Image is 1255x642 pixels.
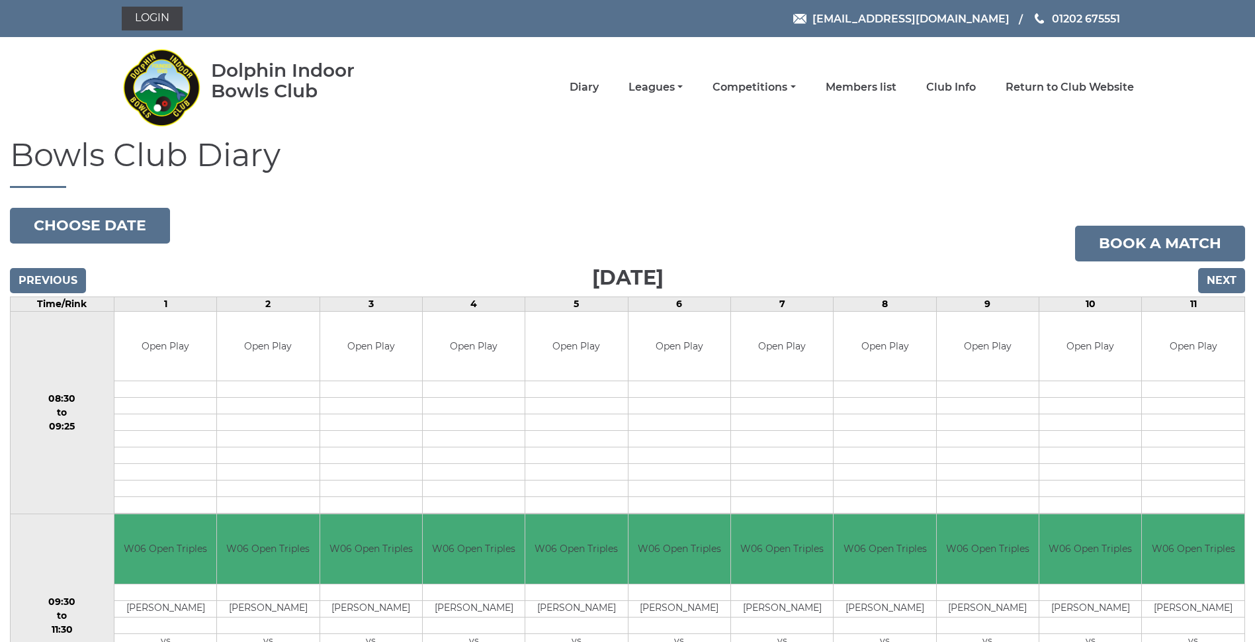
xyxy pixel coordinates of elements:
[834,600,935,617] td: [PERSON_NAME]
[834,312,935,381] td: Open Play
[217,600,319,617] td: [PERSON_NAME]
[525,514,627,584] td: W06 Open Triples
[937,600,1039,617] td: [PERSON_NAME]
[826,80,896,95] a: Members list
[114,297,216,311] td: 1
[1033,11,1120,27] a: Phone us 01202 675551
[1075,226,1245,261] a: Book a match
[114,514,216,584] td: W06 Open Triples
[10,268,86,293] input: Previous
[731,297,834,311] td: 7
[731,312,833,381] td: Open Play
[731,514,833,584] td: W06 Open Triples
[320,312,422,381] td: Open Play
[1142,514,1244,584] td: W06 Open Triples
[217,312,319,381] td: Open Play
[1039,600,1141,617] td: [PERSON_NAME]
[320,600,422,617] td: [PERSON_NAME]
[423,514,525,584] td: W06 Open Triples
[1039,312,1141,381] td: Open Play
[936,297,1039,311] td: 9
[926,80,976,95] a: Club Info
[1006,80,1134,95] a: Return to Club Website
[1198,268,1245,293] input: Next
[122,41,201,134] img: Dolphin Indoor Bowls Club
[1142,312,1244,381] td: Open Play
[320,297,422,311] td: 3
[628,312,730,381] td: Open Play
[628,297,730,311] td: 6
[628,514,730,584] td: W06 Open Triples
[628,80,683,95] a: Leagues
[1035,13,1044,24] img: Phone us
[731,600,833,617] td: [PERSON_NAME]
[937,312,1039,381] td: Open Play
[1142,297,1245,311] td: 11
[793,14,806,24] img: Email
[422,297,525,311] td: 4
[122,7,183,30] a: Login
[1142,600,1244,617] td: [PERSON_NAME]
[793,11,1010,27] a: Email [EMAIL_ADDRESS][DOMAIN_NAME]
[217,297,320,311] td: 2
[834,514,935,584] td: W06 Open Triples
[525,600,627,617] td: [PERSON_NAME]
[713,80,795,95] a: Competitions
[10,208,170,244] button: Choose date
[1039,297,1142,311] td: 10
[525,312,627,381] td: Open Play
[525,297,628,311] td: 5
[812,12,1010,24] span: [EMAIL_ADDRESS][DOMAIN_NAME]
[937,514,1039,584] td: W06 Open Triples
[1039,514,1141,584] td: W06 Open Triples
[320,514,422,584] td: W06 Open Triples
[211,60,397,101] div: Dolphin Indoor Bowls Club
[1052,12,1120,24] span: 01202 675551
[10,138,1245,188] h1: Bowls Club Diary
[114,312,216,381] td: Open Play
[217,514,319,584] td: W06 Open Triples
[628,600,730,617] td: [PERSON_NAME]
[11,311,114,514] td: 08:30 to 09:25
[114,600,216,617] td: [PERSON_NAME]
[11,297,114,311] td: Time/Rink
[834,297,936,311] td: 8
[423,600,525,617] td: [PERSON_NAME]
[423,312,525,381] td: Open Play
[570,80,599,95] a: Diary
